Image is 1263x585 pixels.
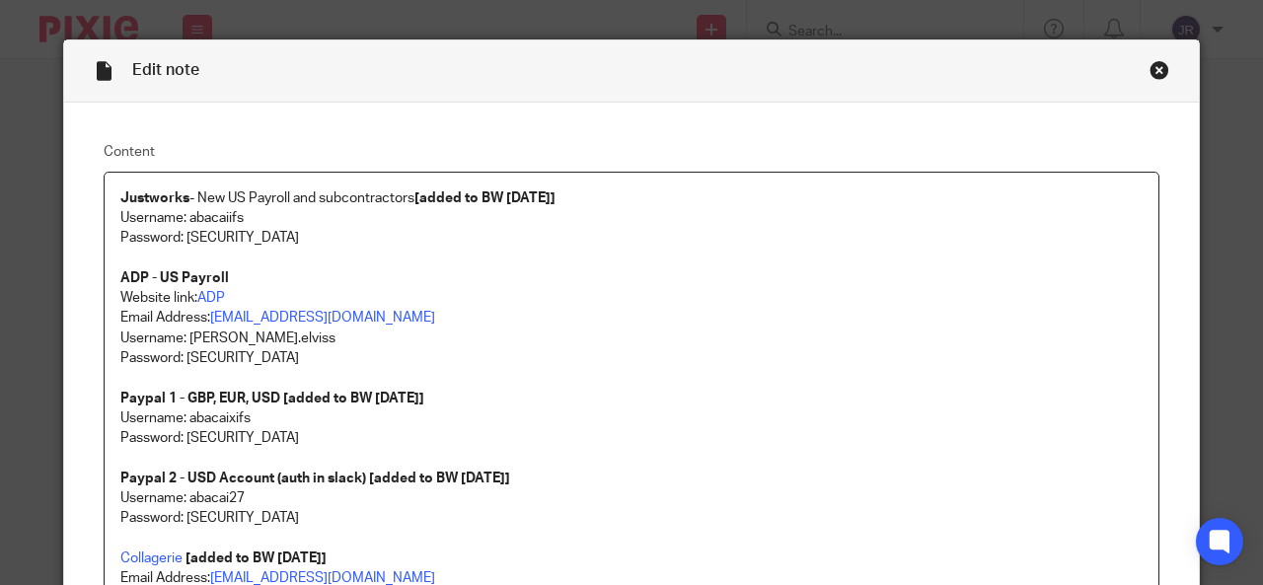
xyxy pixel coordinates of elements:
p: Username: abacaiifs [120,208,1143,228]
a: Collagerie [120,551,183,565]
strong: [added to BW [DATE]] [186,551,327,565]
a: ADP [197,291,225,305]
p: Website link: [120,288,1143,308]
p: Password: [SECURITY_DATA] [120,428,1143,448]
a: [EMAIL_ADDRESS][DOMAIN_NAME] [210,311,435,325]
p: - New US Payroll and subcontractors [120,188,1143,208]
strong: [added to BW [DATE]] [414,191,556,205]
strong: Justworks [120,191,189,205]
span: Edit note [132,62,199,78]
label: Content [104,142,1159,162]
div: Close this dialog window [1150,60,1169,80]
strong: Paypal 2 - USD Account (auth in slack) [added to BW [DATE]] [120,472,510,485]
p: Password: [SECURITY_DATA] [120,348,1143,368]
p: Password: [SECURITY_DATA] [120,228,1143,248]
p: Username: abacai27 [120,488,1143,508]
p: Password: [SECURITY_DATA] [120,508,1143,528]
a: [EMAIL_ADDRESS][DOMAIN_NAME] [210,571,435,585]
strong: ADP - US Payroll [120,271,229,285]
p: Username: abacaixifs [120,408,1143,428]
p: Username: [PERSON_NAME].elviss [120,329,1143,348]
p: Email Address: [120,308,1143,328]
strong: Paypal 1 - GBP, EUR, USD [added to BW [DATE]] [120,392,424,405]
